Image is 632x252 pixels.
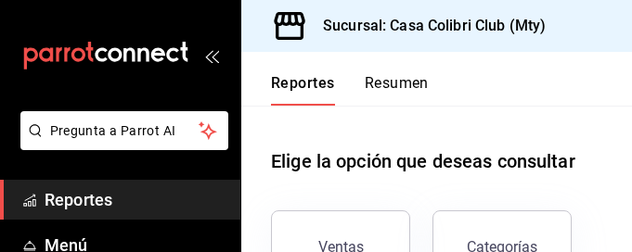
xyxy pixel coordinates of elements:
h3: Sucursal: Casa Colibri Club (Mty) [308,15,546,37]
button: Pregunta a Parrot AI [20,111,228,150]
button: open_drawer_menu [204,48,219,63]
a: Pregunta a Parrot AI [13,134,228,154]
span: Reportes [45,187,226,212]
h1: Elige la opción que deseas consultar [271,147,575,175]
span: Pregunta a Parrot AI [50,121,200,141]
div: navigation tabs [271,74,429,106]
button: Reportes [271,74,335,106]
button: Resumen [365,74,429,106]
